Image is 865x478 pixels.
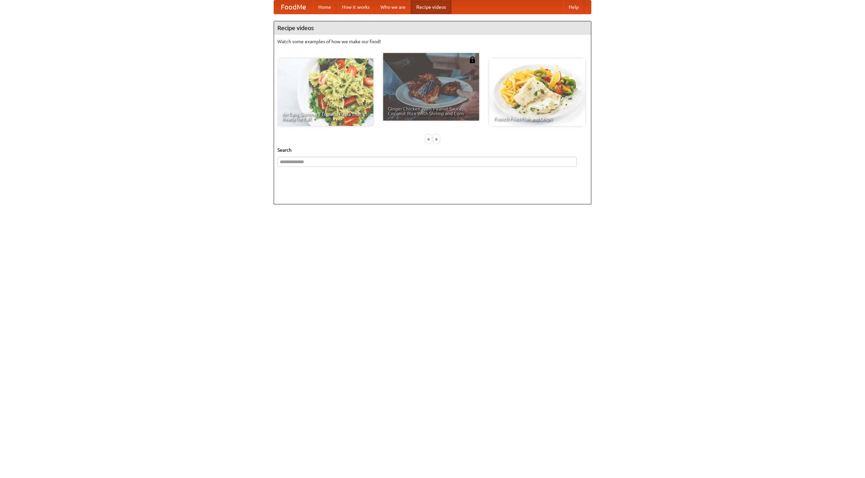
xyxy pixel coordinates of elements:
[282,112,369,121] span: An Easy, Summery Tomato Pasta That's Ready for Fall
[313,0,337,14] a: Home
[375,0,411,14] a: Who we are
[274,21,591,35] h4: Recipe videos
[425,135,431,143] div: «
[411,0,451,14] a: Recipe videos
[489,58,585,126] a: French Fries Fish and Chips
[277,147,588,153] h5: Search
[277,38,588,45] p: Watch some examples of how we make our food!
[434,135,440,143] div: »
[274,0,313,14] a: FoodMe
[469,56,476,63] img: 483408.png
[277,58,373,126] a: An Easy, Summery Tomato Pasta That's Ready for Fall
[494,117,580,121] span: French Fries Fish and Chips
[337,0,375,14] a: How it works
[563,0,584,14] a: Help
